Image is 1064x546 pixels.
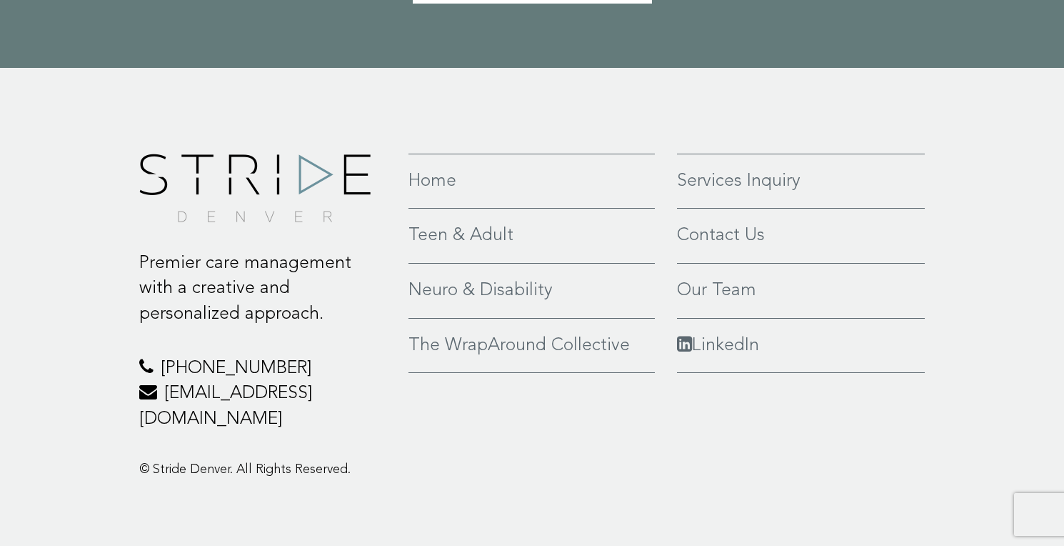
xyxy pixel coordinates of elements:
p: Premier care management with a creative and personalized approach. [139,251,387,327]
img: footer-logo.png [139,154,371,222]
a: Contact Us [677,223,925,249]
a: Home [408,169,655,194]
a: The WrapAround Collective [408,333,655,359]
span: © Stride Denver. All Rights Reserved. [139,463,351,476]
a: Our Team [677,278,925,304]
a: LinkedIn [677,333,925,359]
a: Neuro & Disability [408,278,655,304]
p: [PHONE_NUMBER] [EMAIL_ADDRESS][DOMAIN_NAME] [139,356,387,432]
a: Services Inquiry [677,169,925,194]
a: Teen & Adult [408,223,655,249]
